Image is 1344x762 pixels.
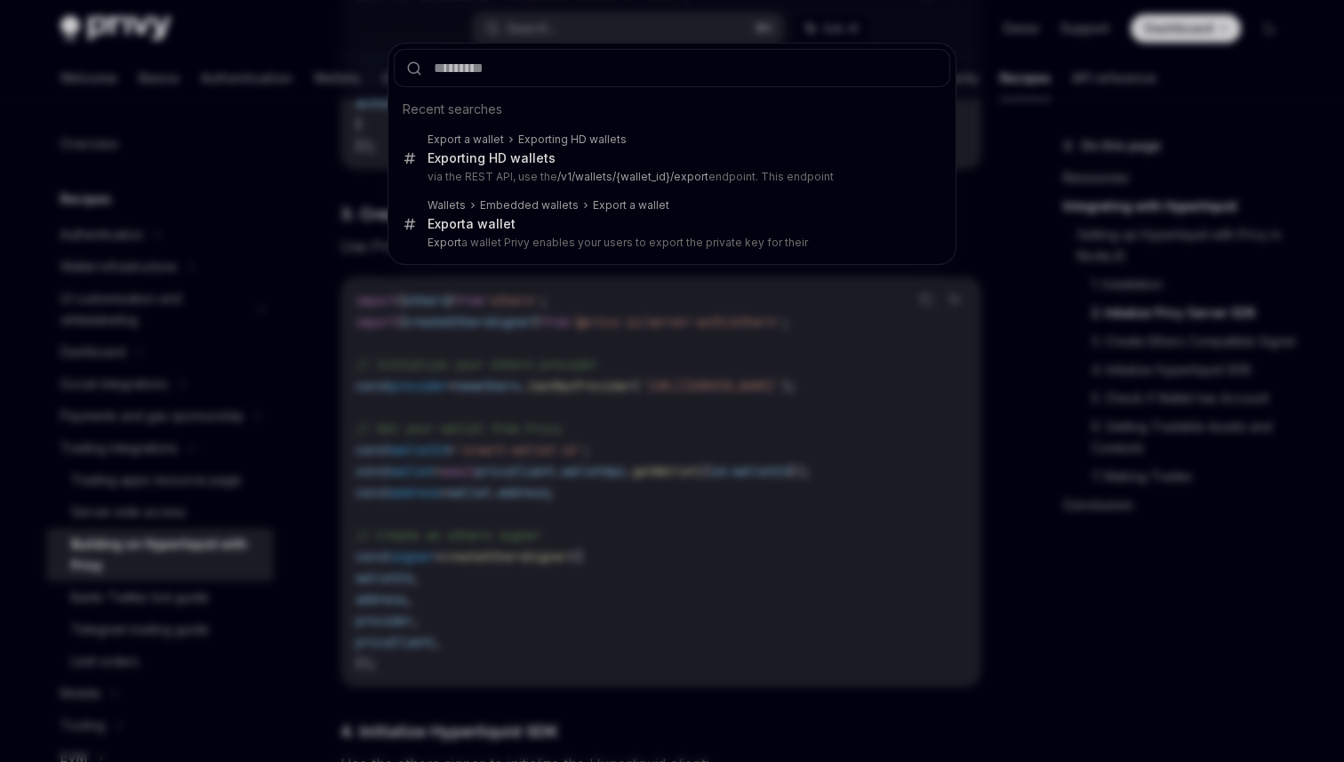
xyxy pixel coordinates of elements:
[428,236,913,250] p: a wallet Privy enables your users to export the private key for their
[428,216,466,231] b: Export
[428,170,913,184] p: via the REST API, use the endpoint. This endpoint
[428,150,556,166] div: Exporting HD wallets
[480,198,579,213] div: Embedded wallets
[428,236,461,249] b: Export
[428,132,504,147] div: Export a wallet
[557,170,708,183] b: /v1/wallets/{wallet_id}/export
[403,100,502,118] span: Recent searches
[428,198,466,213] div: Wallets
[428,216,516,232] div: a wallet
[593,198,669,213] div: Export a wallet
[518,132,627,147] div: Exporting HD wallets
